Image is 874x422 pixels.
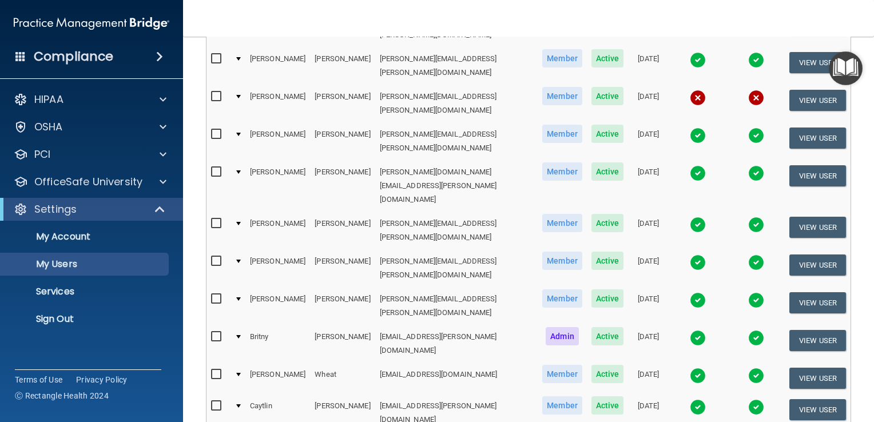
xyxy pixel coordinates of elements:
[591,214,624,232] span: Active
[7,286,164,297] p: Services
[7,231,164,242] p: My Account
[690,52,706,68] img: tick.e7d51cea.svg
[628,122,669,160] td: [DATE]
[628,249,669,287] td: [DATE]
[34,148,50,161] p: PCI
[310,47,375,85] td: [PERSON_NAME]
[690,217,706,233] img: tick.e7d51cea.svg
[546,327,579,345] span: Admin
[542,396,582,415] span: Member
[14,12,169,35] img: PMB logo
[245,160,310,212] td: [PERSON_NAME]
[14,120,166,134] a: OSHA
[690,330,706,346] img: tick.e7d51cea.svg
[34,202,77,216] p: Settings
[748,330,764,346] img: tick.e7d51cea.svg
[542,214,582,232] span: Member
[14,175,166,189] a: OfficeSafe University
[748,368,764,384] img: tick.e7d51cea.svg
[310,85,375,122] td: [PERSON_NAME]
[690,254,706,270] img: tick.e7d51cea.svg
[789,128,846,149] button: View User
[310,160,375,212] td: [PERSON_NAME]
[245,249,310,287] td: [PERSON_NAME]
[245,287,310,325] td: [PERSON_NAME]
[542,162,582,181] span: Member
[690,399,706,415] img: tick.e7d51cea.svg
[690,165,706,181] img: tick.e7d51cea.svg
[375,249,538,287] td: [PERSON_NAME][EMAIL_ADDRESS][PERSON_NAME][DOMAIN_NAME]
[690,292,706,308] img: tick.e7d51cea.svg
[690,90,706,106] img: cross.ca9f0e7f.svg
[14,148,166,161] a: PCI
[628,325,669,363] td: [DATE]
[748,90,764,106] img: cross.ca9f0e7f.svg
[245,122,310,160] td: [PERSON_NAME]
[591,365,624,383] span: Active
[789,217,846,238] button: View User
[789,399,846,420] button: View User
[748,217,764,233] img: tick.e7d51cea.svg
[748,52,764,68] img: tick.e7d51cea.svg
[375,122,538,160] td: [PERSON_NAME][EMAIL_ADDRESS][PERSON_NAME][DOMAIN_NAME]
[542,87,582,105] span: Member
[245,85,310,122] td: [PERSON_NAME]
[748,254,764,270] img: tick.e7d51cea.svg
[34,175,142,189] p: OfficeSafe University
[628,287,669,325] td: [DATE]
[829,51,863,85] button: Open Resource Center
[310,212,375,249] td: [PERSON_NAME]
[789,90,846,111] button: View User
[591,49,624,67] span: Active
[375,160,538,212] td: [PERSON_NAME][DOMAIN_NAME][EMAIL_ADDRESS][PERSON_NAME][DOMAIN_NAME]
[310,287,375,325] td: [PERSON_NAME]
[690,368,706,384] img: tick.e7d51cea.svg
[591,327,624,345] span: Active
[14,93,166,106] a: HIPAA
[628,85,669,122] td: [DATE]
[34,93,63,106] p: HIPAA
[375,325,538,363] td: [EMAIL_ADDRESS][PERSON_NAME][DOMAIN_NAME]
[748,292,764,308] img: tick.e7d51cea.svg
[310,363,375,394] td: Wheat
[310,325,375,363] td: [PERSON_NAME]
[748,128,764,144] img: tick.e7d51cea.svg
[542,252,582,270] span: Member
[375,47,538,85] td: [PERSON_NAME][EMAIL_ADDRESS][PERSON_NAME][DOMAIN_NAME]
[591,289,624,308] span: Active
[789,165,846,186] button: View User
[591,125,624,143] span: Active
[591,162,624,181] span: Active
[591,87,624,105] span: Active
[245,325,310,363] td: Britny
[542,289,582,308] span: Member
[34,120,63,134] p: OSHA
[789,368,846,389] button: View User
[789,52,846,73] button: View User
[542,365,582,383] span: Member
[375,287,538,325] td: [PERSON_NAME][EMAIL_ADDRESS][PERSON_NAME][DOMAIN_NAME]
[15,374,62,385] a: Terms of Use
[245,47,310,85] td: [PERSON_NAME]
[375,212,538,249] td: [PERSON_NAME][EMAIL_ADDRESS][PERSON_NAME][DOMAIN_NAME]
[7,313,164,325] p: Sign Out
[15,390,109,401] span: Ⓒ Rectangle Health 2024
[375,363,538,394] td: [EMAIL_ADDRESS][DOMAIN_NAME]
[628,160,669,212] td: [DATE]
[245,363,310,394] td: [PERSON_NAME]
[310,122,375,160] td: [PERSON_NAME]
[789,292,846,313] button: View User
[591,252,624,270] span: Active
[591,396,624,415] span: Active
[748,399,764,415] img: tick.e7d51cea.svg
[628,363,669,394] td: [DATE]
[310,249,375,287] td: [PERSON_NAME]
[690,128,706,144] img: tick.e7d51cea.svg
[542,49,582,67] span: Member
[789,254,846,276] button: View User
[7,258,164,270] p: My Users
[789,330,846,351] button: View User
[245,212,310,249] td: [PERSON_NAME]
[542,125,582,143] span: Member
[375,85,538,122] td: [PERSON_NAME][EMAIL_ADDRESS][PERSON_NAME][DOMAIN_NAME]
